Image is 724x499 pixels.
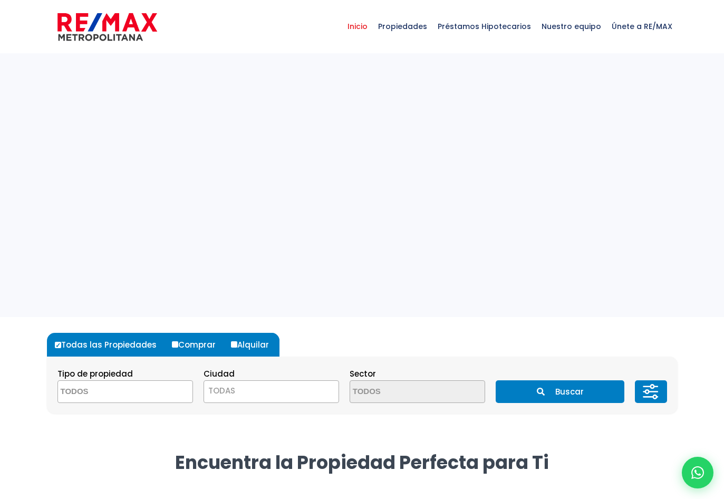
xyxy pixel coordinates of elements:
strong: Encuentra la Propiedad Perfecta para Ti [175,449,549,475]
span: TODAS [208,385,235,396]
input: Comprar [172,341,178,348]
span: Propiedades [373,11,432,42]
textarea: Search [350,381,452,404]
span: Ciudad [204,368,235,379]
span: TODAS [204,380,339,403]
button: Buscar [496,380,624,403]
span: TODAS [204,383,339,398]
input: Todas las Propiedades [55,342,61,348]
span: Nuestro equipo [536,11,606,42]
textarea: Search [58,381,160,404]
span: Únete a RE/MAX [606,11,678,42]
label: Alquilar [228,333,279,357]
label: Todas las Propiedades [52,333,167,357]
input: Alquilar [231,341,237,348]
span: Sector [350,368,376,379]
span: Préstamos Hipotecarios [432,11,536,42]
span: Inicio [342,11,373,42]
img: remax-metropolitana-logo [57,11,157,43]
label: Comprar [169,333,226,357]
span: Tipo de propiedad [57,368,133,379]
